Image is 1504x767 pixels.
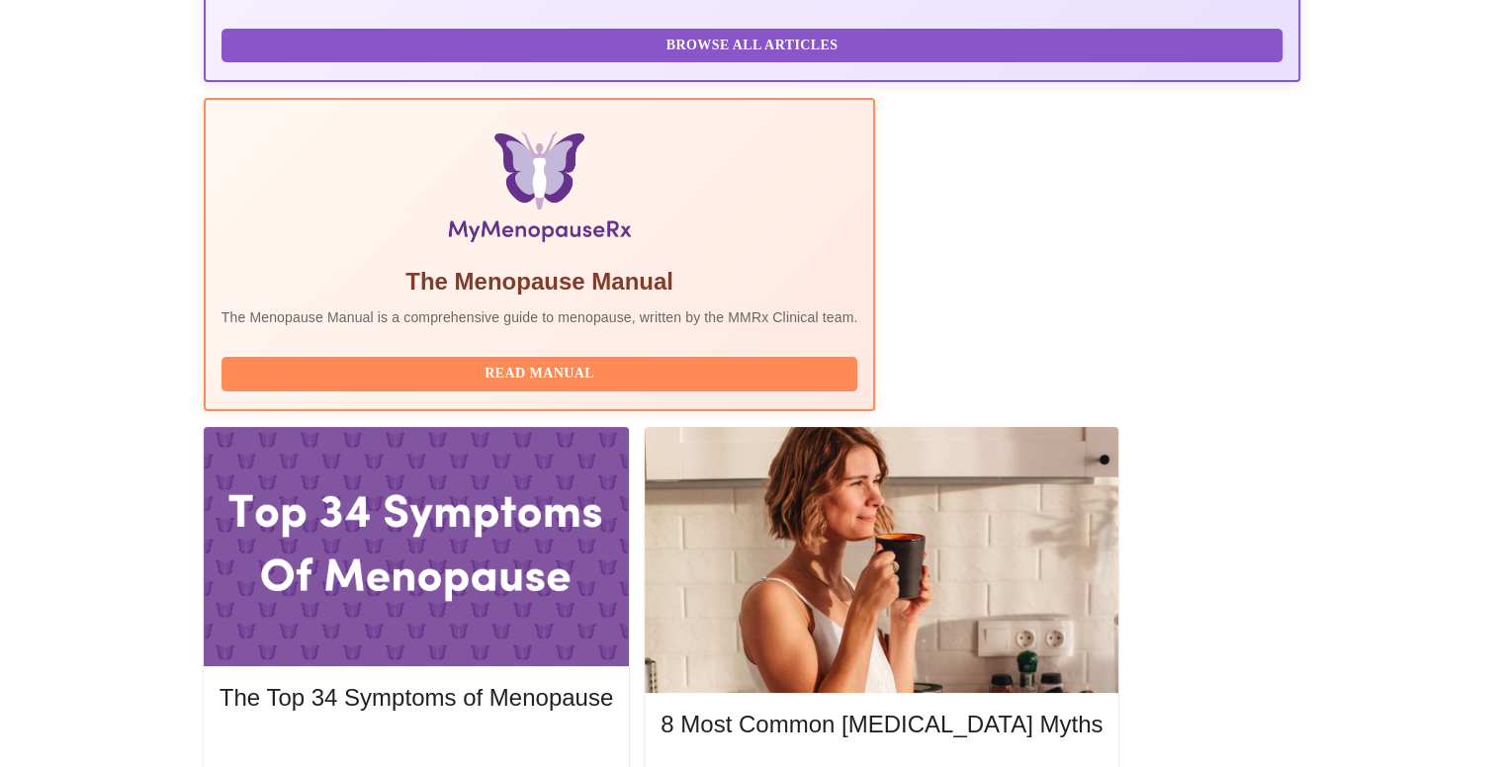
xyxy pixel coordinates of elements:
span: Read Manual [241,362,839,386]
a: Read Manual [221,364,863,381]
a: Read More [220,738,618,755]
p: The Menopause Manual is a comprehensive guide to menopause, written by the MMRx Clinical team. [221,307,858,327]
a: Browse All Articles [221,36,1288,52]
button: Browse All Articles [221,29,1283,63]
button: Read Manual [221,357,858,391]
img: Menopause Manual [322,131,756,250]
h5: The Top 34 Symptoms of Menopause [220,682,613,714]
span: Read More [239,736,593,761]
h5: 8 Most Common [MEDICAL_DATA] Myths [661,709,1103,740]
h5: The Menopause Manual [221,266,858,298]
button: Read More [220,731,613,766]
span: Browse All Articles [241,34,1264,58]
